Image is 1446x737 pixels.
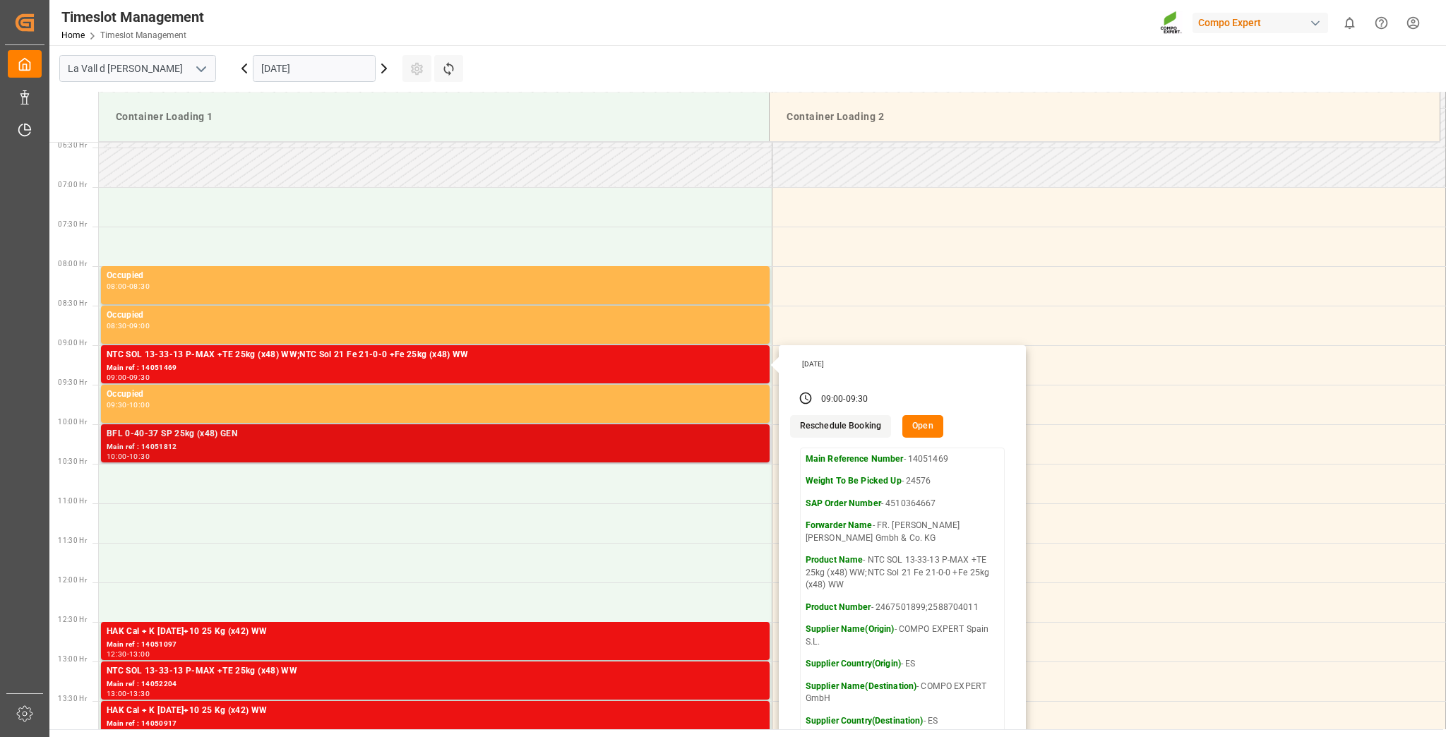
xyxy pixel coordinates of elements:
div: 13:00 [107,690,127,697]
div: HAK Cal + K [DATE]+10 25 Kg (x42) WW [107,704,764,718]
div: 08:30 [129,283,150,289]
p: - NTC SOL 13-33-13 P-MAX +TE 25kg (x48) WW;NTC Sol 21 Fe 21-0-0 +Fe 25kg (x48) WW [806,554,999,592]
a: Home [61,30,85,40]
div: NTC SOL 13-33-13 P-MAX +TE 25kg (x48) WW [107,664,764,678]
p: - 4510364667 [806,498,999,510]
div: 10:00 [129,402,150,408]
div: - [127,690,129,697]
p: - ES [806,658,999,671]
div: Occupied [107,388,764,402]
div: Occupied [107,308,764,323]
div: 10:30 [129,453,150,460]
div: Container Loading 2 [781,104,1428,130]
p: - 14051469 [806,453,999,466]
span: 09:30 Hr [58,378,87,386]
div: Main ref : 14050917 [107,718,764,730]
strong: Product Number [806,602,871,612]
span: 09:00 Hr [58,339,87,347]
button: open menu [190,58,211,80]
div: 09:30 [107,402,127,408]
img: Screenshot%202023-09-29%20at%2010.02.21.png_1712312052.png [1160,11,1183,35]
p: - 2467501899;2588704011 [806,601,999,614]
div: 09:00 [129,323,150,329]
strong: Supplier Name(Destination) [806,681,916,691]
p: - FR. [PERSON_NAME] [PERSON_NAME] Gmbh & Co. KG [806,520,999,544]
div: - [127,453,129,460]
div: 12:30 [107,651,127,657]
span: 13:30 Hr [58,695,87,702]
div: 09:00 [107,374,127,381]
p: - COMPO EXPERT GmbH [806,681,999,705]
strong: Product Name [806,555,864,565]
span: 08:30 Hr [58,299,87,307]
span: 06:30 Hr [58,141,87,149]
span: 10:30 Hr [58,457,87,465]
button: Help Center [1366,7,1397,39]
div: 09:30 [846,393,868,406]
span: 11:00 Hr [58,497,87,505]
button: show 0 new notifications [1334,7,1366,39]
strong: Weight To Be Picked Up [806,476,902,486]
strong: Main Reference Number [806,454,904,464]
strong: Supplier Country(Destination) [806,716,924,726]
div: - [127,651,129,657]
div: 09:30 [129,374,150,381]
strong: SAP Order Number [806,498,881,508]
div: HAK Cal + K [DATE]+10 25 Kg (x42) WW [107,625,764,639]
span: 12:30 Hr [58,616,87,623]
div: Container Loading 1 [110,104,758,130]
div: 09:00 [821,393,844,406]
div: 13:00 [129,651,150,657]
div: [DATE] [797,359,1010,369]
button: Compo Expert [1193,9,1334,36]
div: 08:00 [107,283,127,289]
p: - COMPO EXPERT Spain S.L. [806,623,999,648]
span: 08:00 Hr [58,260,87,268]
button: Open [902,415,943,438]
span: 11:30 Hr [58,537,87,544]
input: Type to search/select [59,55,216,82]
span: 07:30 Hr [58,220,87,228]
strong: Supplier Name(Origin) [806,624,895,634]
div: Main ref : 14052204 [107,678,764,690]
div: Main ref : 14051097 [107,639,764,651]
div: - [127,374,129,381]
p: - ES [806,715,999,728]
input: DD.MM.YYYY [253,55,376,82]
strong: Forwarder Name [806,520,873,530]
strong: Supplier Country(Origin) [806,659,901,669]
div: 08:30 [107,323,127,329]
span: 07:00 Hr [58,181,87,188]
span: 13:00 Hr [58,655,87,663]
div: - [127,283,129,289]
div: - [127,402,129,408]
div: Compo Expert [1193,13,1328,33]
span: 12:00 Hr [58,576,87,584]
div: BFL 0-40-37 SP 25kg (x48) GEN [107,427,764,441]
div: NTC SOL 13-33-13 P-MAX +TE 25kg (x48) WW;NTC Sol 21 Fe 21-0-0 +Fe 25kg (x48) WW [107,348,764,362]
div: 13:30 [129,690,150,697]
button: Reschedule Booking [790,415,891,438]
p: - 24576 [806,475,999,488]
div: - [843,393,845,406]
span: 10:00 Hr [58,418,87,426]
div: Occupied [107,269,764,283]
div: Main ref : 14051812 [107,441,764,453]
div: 10:00 [107,453,127,460]
div: Timeslot Management [61,6,204,28]
div: Main ref : 14051469 [107,362,764,374]
div: - [127,323,129,329]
